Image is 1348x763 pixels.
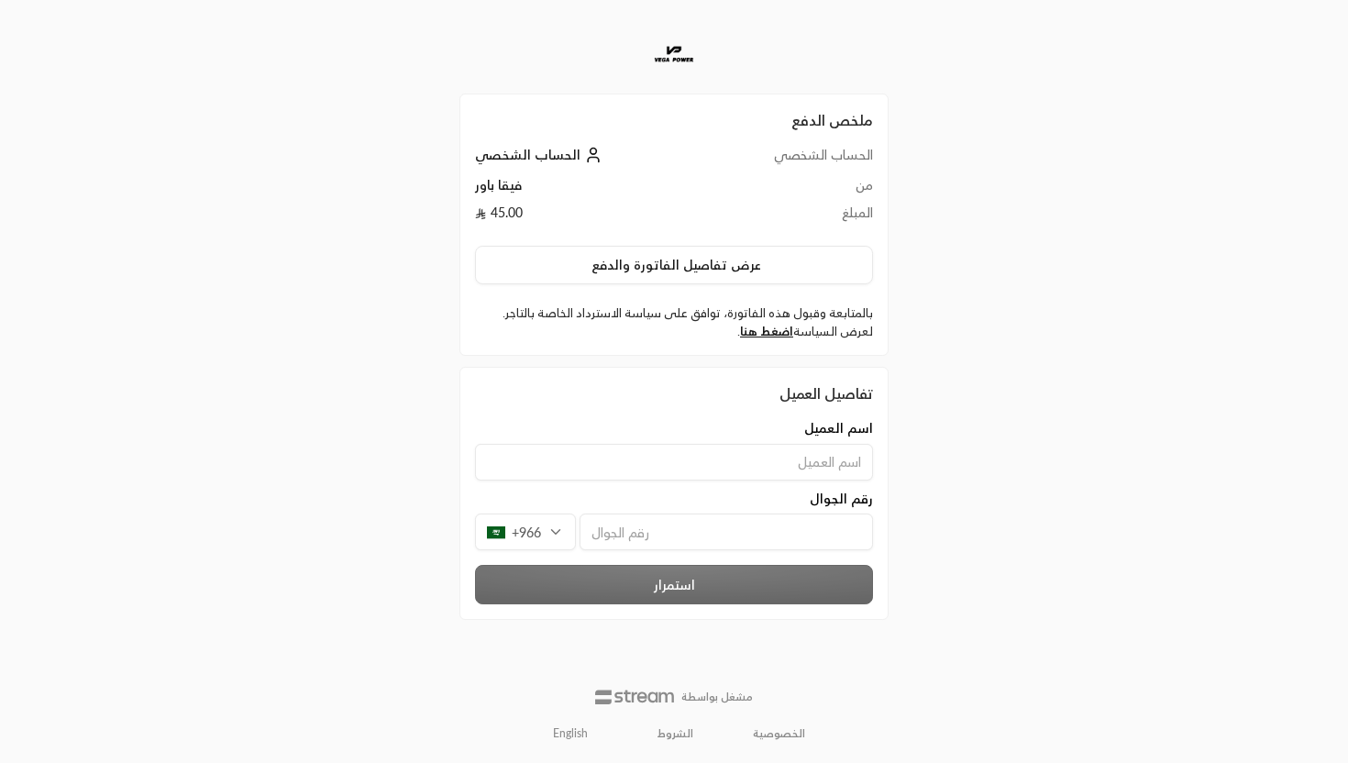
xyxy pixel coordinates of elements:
label: بالمتابعة وقبول هذه الفاتورة، توافق على سياسة الاسترداد الخاصة بالتاجر. لعرض السياسة . [475,304,873,340]
span: رقم الجوال [810,490,873,508]
input: اسم العميل [475,444,873,481]
span: الحساب الشخصي [475,147,580,162]
a: الحساب الشخصي [475,147,606,162]
h2: ملخص الدفع [475,109,873,131]
img: Company Logo [649,29,699,79]
a: English [543,719,598,748]
input: رقم الجوال [580,514,873,550]
span: اسم العميل [804,419,873,437]
a: الشروط [657,726,693,741]
a: اضغط هنا [740,324,793,338]
div: تفاصيل العميل [475,382,873,404]
td: الحساب الشخصي [702,146,873,176]
td: من [702,176,873,204]
a: الخصوصية [753,726,805,741]
td: المبلغ [702,204,873,231]
button: عرض تفاصيل الفاتورة والدفع [475,246,873,284]
td: 45.00 [475,204,702,231]
div: +966 [475,514,576,550]
td: فيقا باور [475,176,702,204]
p: مشغل بواسطة [681,690,753,704]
